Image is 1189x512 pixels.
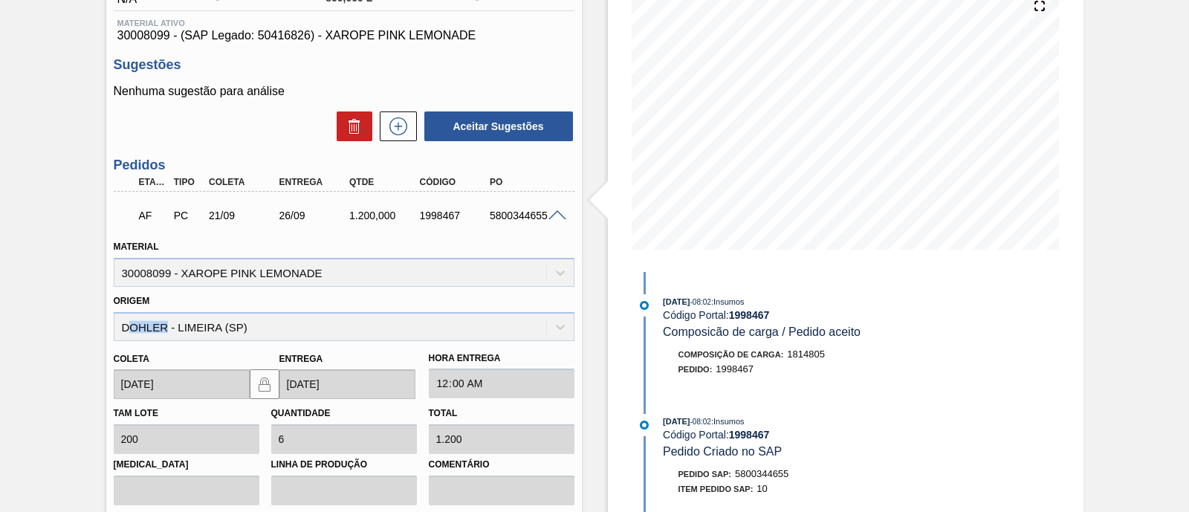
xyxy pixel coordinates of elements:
[678,485,754,493] span: Item pedido SAP:
[117,19,571,27] span: Material ativo
[640,421,649,430] img: atual
[711,417,745,426] span: : Insumos
[114,85,574,98] p: Nenhuma sugestão para análise
[114,242,159,252] label: Material
[429,454,574,476] label: Comentário
[279,354,323,364] label: Entrega
[716,363,754,375] span: 1998467
[276,177,353,187] div: Entrega
[114,158,574,173] h3: Pedidos
[205,210,282,221] div: 21/09/2025
[735,468,788,479] span: 5800344655
[170,210,206,221] div: Pedido de Compra
[729,429,770,441] strong: 1998467
[787,349,825,360] span: 1814805
[256,375,273,393] img: locked
[424,111,573,141] button: Aceitar Sugestões
[678,365,713,374] span: Pedido :
[429,348,574,369] label: Hora Entrega
[372,111,417,141] div: Nova sugestão
[690,418,711,426] span: - 08:02
[417,110,574,143] div: Aceitar Sugestões
[690,298,711,306] span: - 08:02
[416,177,493,187] div: Código
[329,111,372,141] div: Excluir Sugestões
[279,369,415,399] input: dd/mm/yyyy
[117,29,571,42] span: 30008099 - (SAP Legado: 50416826) - XAROPE PINK LEMONADE
[429,408,458,418] label: Total
[663,309,1016,321] div: Código Portal:
[271,454,417,476] label: Linha de Produção
[346,177,423,187] div: Qtde
[486,210,563,221] div: 5800344655
[114,408,158,418] label: Tam lote
[663,417,690,426] span: [DATE]
[346,210,423,221] div: 1.200,000
[663,445,782,458] span: Pedido Criado no SAP
[711,297,745,306] span: : Insumos
[205,177,282,187] div: Coleta
[114,296,150,306] label: Origem
[276,210,353,221] div: 26/09/2025
[250,369,279,399] button: locked
[663,325,861,338] span: Composicão de carga / Pedido aceito
[135,199,171,232] div: Aguardando Faturamento
[114,369,250,399] input: dd/mm/yyyy
[271,408,331,418] label: Quantidade
[170,177,206,187] div: Tipo
[486,177,563,187] div: PO
[114,57,574,73] h3: Sugestões
[640,301,649,310] img: atual
[678,470,732,479] span: Pedido SAP:
[139,210,167,221] p: AF
[114,354,149,364] label: Coleta
[663,297,690,306] span: [DATE]
[416,210,493,221] div: 1998467
[757,483,767,494] span: 10
[114,454,259,476] label: [MEDICAL_DATA]
[729,309,770,321] strong: 1998467
[663,429,1016,441] div: Código Portal:
[678,350,784,359] span: Composição de Carga :
[135,177,171,187] div: Etapa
